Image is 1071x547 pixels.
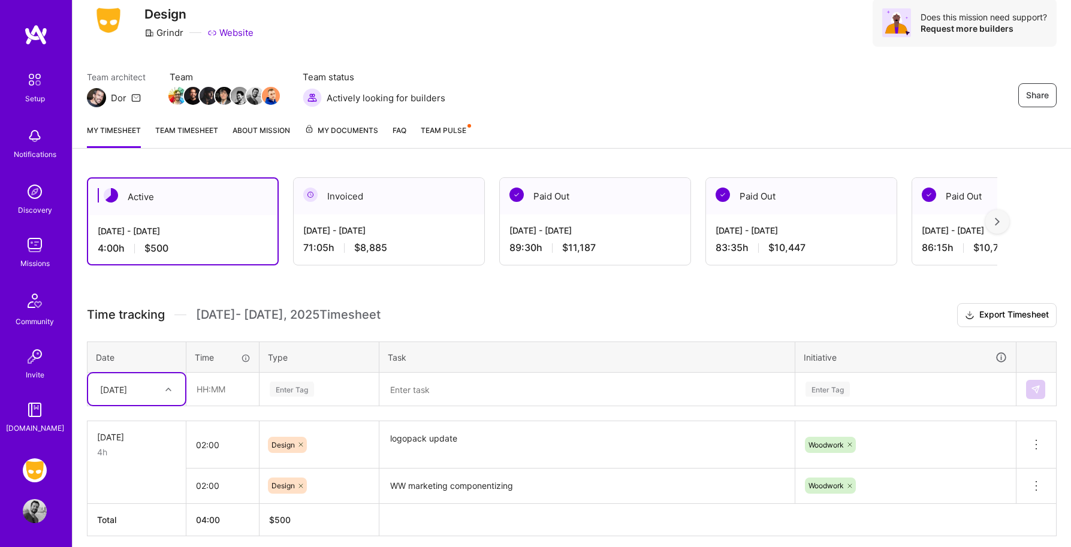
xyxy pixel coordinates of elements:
[111,92,126,104] div: Dor
[271,440,295,449] span: Design
[104,188,118,203] img: Active
[170,86,185,106] a: Team Member Avatar
[232,86,248,106] a: Team Member Avatar
[269,515,291,525] span: $ 500
[187,373,258,405] input: HH:MM
[18,204,52,216] div: Discovery
[381,470,794,503] textarea: WW marketing componentizing
[195,351,251,364] div: Time
[201,86,216,106] a: Team Member Avatar
[20,499,50,523] a: User Avatar
[16,315,54,328] div: Community
[87,88,106,107] img: Team Architect
[270,380,314,398] div: Enter Tag
[804,350,1007,364] div: Initiative
[87,307,165,322] span: Time tracking
[87,71,146,83] span: Team architect
[131,93,141,102] i: icon Mail
[88,342,186,373] th: Date
[1018,83,1057,107] button: Share
[186,429,259,461] input: HH:MM
[271,481,295,490] span: Design
[379,342,795,373] th: Task
[260,342,379,373] th: Type
[768,241,805,254] span: $10,447
[144,242,168,255] span: $500
[509,188,524,202] img: Paid Out
[509,224,681,237] div: [DATE] - [DATE]
[23,180,47,204] img: discovery
[23,398,47,422] img: guide book
[562,241,596,254] span: $11,187
[1026,89,1049,101] span: Share
[294,178,484,214] div: Invoiced
[304,124,378,148] a: My Documents
[98,225,268,237] div: [DATE] - [DATE]
[716,241,887,254] div: 83:35 h
[354,241,387,254] span: $8,885
[921,23,1047,34] div: Request more builders
[88,503,186,536] th: Total
[421,124,470,148] a: Team Pulse
[1031,385,1040,394] img: Submit
[20,458,50,482] a: Grindr: Design
[165,386,171,392] i: icon Chevron
[303,71,445,83] span: Team status
[97,446,176,458] div: 4h
[24,24,48,46] img: logo
[144,7,254,22] h3: Design
[303,241,475,254] div: 71:05 h
[216,86,232,106] a: Team Member Avatar
[23,499,47,523] img: User Avatar
[965,309,975,322] i: icon Download
[303,188,318,202] img: Invoiced
[805,380,850,398] div: Enter Tag
[88,179,277,215] div: Active
[26,368,44,381] div: Invite
[882,8,911,37] img: Avatar
[262,87,280,105] img: Team Member Avatar
[500,178,690,214] div: Paid Out
[87,4,130,37] img: Company Logo
[23,124,47,148] img: bell
[327,92,445,104] span: Actively looking for builders
[215,87,233,105] img: Team Member Avatar
[421,126,466,135] span: Team Pulse
[20,286,49,315] img: Community
[23,233,47,257] img: teamwork
[231,87,249,105] img: Team Member Avatar
[995,217,1000,226] img: right
[706,178,897,214] div: Paid Out
[23,344,47,368] img: Invite
[716,224,887,237] div: [DATE] - [DATE]
[168,87,186,105] img: Team Member Avatar
[6,422,64,434] div: [DOMAIN_NAME]
[186,503,260,536] th: 04:00
[25,92,45,105] div: Setup
[196,307,381,322] span: [DATE] - [DATE] , 2025 Timesheet
[97,431,176,443] div: [DATE]
[100,383,127,395] div: [DATE]
[303,88,322,107] img: Actively looking for builders
[263,86,279,106] a: Team Member Avatar
[155,124,218,148] a: Team timesheet
[170,71,279,83] span: Team
[922,188,936,202] img: Paid Out
[248,86,263,106] a: Team Member Avatar
[22,67,47,92] img: setup
[23,458,47,482] img: Grindr: Design
[381,422,794,467] textarea: logopack update
[303,224,475,237] div: [DATE] - [DATE]
[808,481,844,490] span: Woodwork
[200,87,218,105] img: Team Member Avatar
[233,124,290,148] a: About Mission
[207,26,254,39] a: Website
[716,188,730,202] img: Paid Out
[957,303,1057,327] button: Export Timesheet
[14,148,56,161] div: Notifications
[98,242,268,255] div: 4:00 h
[144,26,183,39] div: Grindr
[393,124,406,148] a: FAQ
[185,86,201,106] a: Team Member Avatar
[87,124,141,148] a: My timesheet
